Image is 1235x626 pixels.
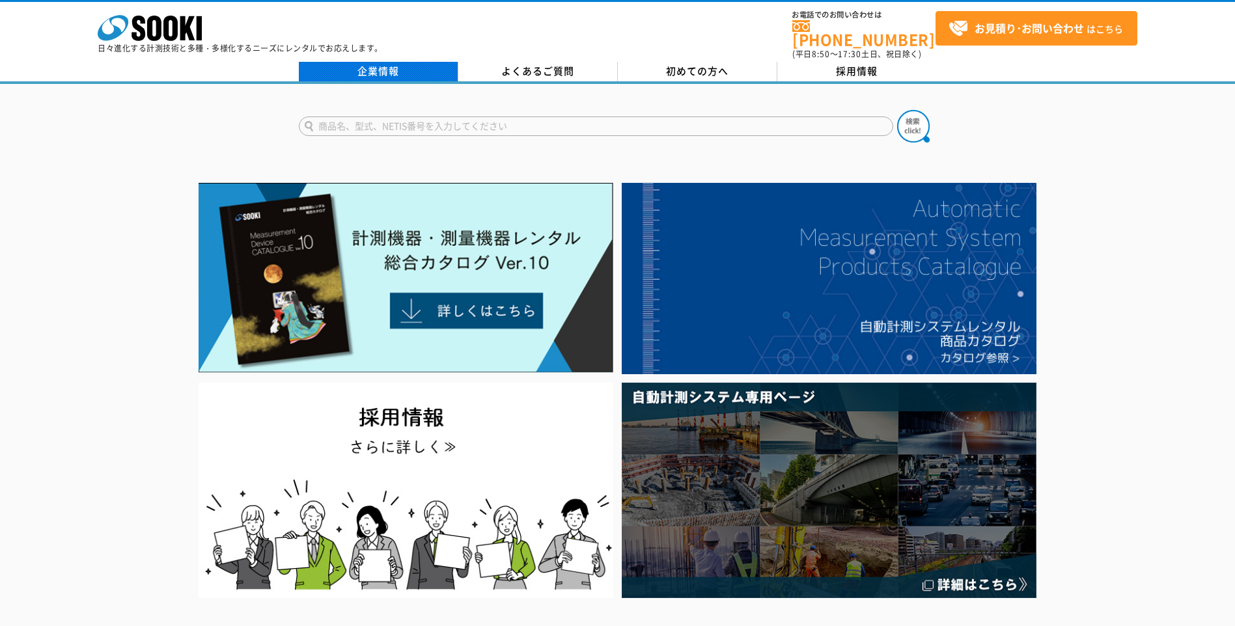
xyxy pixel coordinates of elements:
a: よくあるご質問 [458,62,618,81]
img: SOOKI recruit [199,383,613,598]
span: 初めての方へ [666,64,729,78]
span: 17:30 [838,48,861,60]
img: 自動計測システム専用ページ [622,383,1036,598]
a: [PHONE_NUMBER] [792,20,936,47]
input: 商品名、型式、NETIS番号を入力してください [299,116,893,136]
a: お見積り･お問い合わせはこちら [936,11,1137,46]
p: 日々進化する計測技術と多種・多様化するニーズにレンタルでお応えします。 [98,44,383,52]
img: Catalog Ver10 [199,183,613,373]
span: 8:50 [812,48,830,60]
span: はこちら [949,19,1123,38]
strong: お見積り･お問い合わせ [975,20,1084,36]
a: 企業情報 [299,62,458,81]
a: 初めての方へ [618,62,777,81]
a: 採用情報 [777,62,937,81]
img: btn_search.png [897,110,930,143]
span: お電話でのお問い合わせは [792,11,936,19]
span: (平日 ～ 土日、祝日除く) [792,48,921,60]
img: 自動計測システムカタログ [622,183,1036,374]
